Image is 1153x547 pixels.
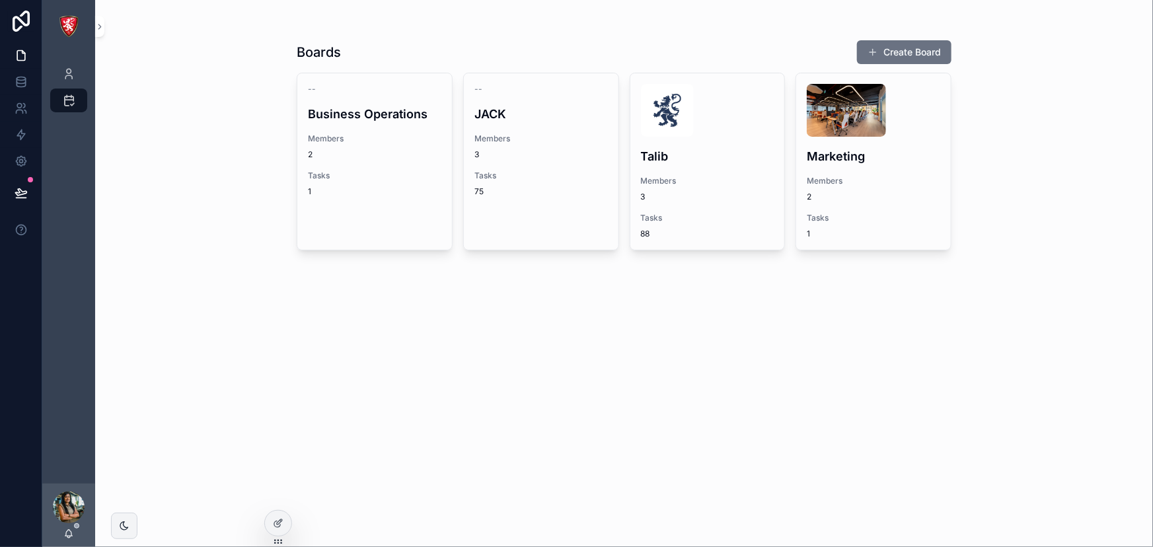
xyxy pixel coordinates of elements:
[297,73,453,250] a: --Business OperationsMembers2Tasks1
[297,43,341,61] h1: Boards
[474,170,608,181] span: Tasks
[641,213,774,223] span: Tasks
[474,133,608,144] span: Members
[807,84,886,137] img: IMG_6556-HDR-Edit.jpg
[308,133,441,144] span: Members
[58,16,79,37] img: App logo
[807,176,940,186] span: Members
[807,213,940,223] span: Tasks
[857,40,951,64] button: Create Board
[641,84,694,137] img: Creative-Color-Brushstroke-Lettering-Logo.jpg
[474,149,608,160] span: 3
[308,170,441,181] span: Tasks
[42,53,95,129] div: scrollable content
[641,147,774,165] h4: Talib
[641,192,774,202] span: 3
[463,73,619,250] a: --JACKMembers3Tasks75
[308,149,441,160] span: 2
[807,229,810,239] span: 1
[308,105,441,123] h4: Business Operations
[630,73,786,250] a: Creative-Color-Brushstroke-Lettering-Logo.jpgTalibMembers3Tasks88
[308,84,316,94] span: --
[807,192,940,202] span: 2
[641,176,774,186] span: Members
[308,186,311,197] span: 1
[474,186,484,197] span: 75
[641,229,650,239] span: 88
[796,73,951,250] a: IMG_6556-HDR-Edit.jpgMarketingMembers2Tasks1
[474,84,482,94] span: --
[474,105,608,123] h4: JACK
[807,147,940,165] h4: Marketing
